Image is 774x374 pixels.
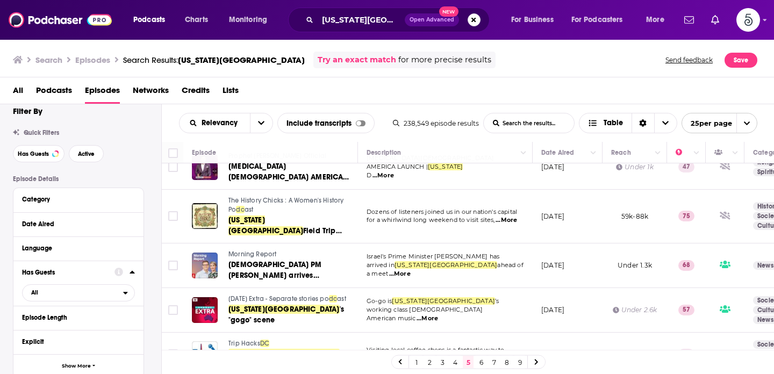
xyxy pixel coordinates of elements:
button: open menu [221,11,281,28]
span: Monitoring [229,12,267,27]
span: Trip Hacks [228,340,260,347]
div: Reach [611,146,631,159]
button: Column Actions [587,147,600,160]
button: open menu [564,11,639,28]
a: [DATE] Extra - Separate stories podcast [228,294,356,304]
span: The History Chicks : A Women's History Po [228,197,344,214]
span: [US_STATE][GEOGRAPHIC_DATA] [228,215,303,235]
button: Column Actions [517,147,530,160]
a: [MEDICAL_DATA][DEMOGRAPHIC_DATA] AMERICA LAUNCH | [228,161,356,183]
span: [DATE] Extra - Separate stories po [228,295,329,303]
img: Podchaser - Follow, Share and Rate Podcasts [9,10,112,30]
button: open menu [639,11,678,28]
span: New [439,6,458,17]
div: Episode [192,146,216,159]
span: dc [236,206,244,213]
span: ast [245,206,254,213]
button: Show profile menu [736,8,760,32]
button: Column Actions [690,147,703,160]
a: [DEMOGRAPHIC_DATA] PM [PERSON_NAME] arrives in [228,260,356,281]
span: More [646,12,664,27]
a: 7 [489,356,499,369]
span: Toggle select row [168,211,178,221]
a: 6 [476,356,486,369]
span: [US_STATE][GEOGRAPHIC_DATA] [228,349,340,358]
img: User Profile [736,8,760,32]
span: For Podcasters [571,12,623,27]
div: Has Guests [714,146,729,159]
a: The History Chicks : A Women's History Podcast [228,196,356,215]
span: Toggle select row [168,261,178,270]
a: 1 [411,356,422,369]
button: Column Actions [729,147,742,160]
span: Charts [185,12,208,27]
span: DC [260,340,269,347]
div: Description [367,146,401,159]
button: open menu [126,11,179,28]
span: Open Advanced [410,17,454,23]
a: [US_STATE][GEOGRAPHIC_DATA]Field Trip Recap [228,215,356,236]
a: [US_STATE][GEOGRAPHIC_DATA]'s Coffee Scene [228,348,356,370]
a: 8 [501,356,512,369]
span: Toggle select row [168,162,178,172]
span: [DEMOGRAPHIC_DATA] PM [PERSON_NAME] arrives in [228,260,322,291]
button: open menu [504,11,567,28]
a: 5 [463,356,474,369]
a: Morning Report [228,250,356,260]
span: [MEDICAL_DATA][DEMOGRAPHIC_DATA] AMERICA LAUNCH | [228,162,349,192]
span: ast [337,295,346,303]
div: Date Aired [541,146,574,159]
a: 3 [437,356,448,369]
a: 2 [424,356,435,369]
span: 's "gogo" scene [228,305,344,325]
span: Logged in as Spiral5-G2 [736,8,760,32]
span: For Business [511,12,554,27]
span: Toggle select row [168,305,178,315]
div: Power Score [676,146,691,159]
span: Morning Report [228,250,276,258]
a: [US_STATE][GEOGRAPHIC_DATA]'s "gogo" scene [228,304,356,326]
span: Podcasts [133,12,165,27]
span: dc [329,295,337,303]
input: Search podcasts, credits, & more... [318,11,405,28]
a: 4 [450,356,461,369]
a: Show notifications dropdown [707,11,723,29]
button: Open AdvancedNew [405,13,459,26]
div: Search podcasts, credits, & more... [298,8,500,32]
a: Show notifications dropdown [680,11,698,29]
a: Charts [178,11,214,28]
button: Column Actions [651,147,664,160]
a: 9 [514,356,525,369]
a: Trip HacksDC [228,339,356,349]
span: [US_STATE][GEOGRAPHIC_DATA] [228,305,340,314]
